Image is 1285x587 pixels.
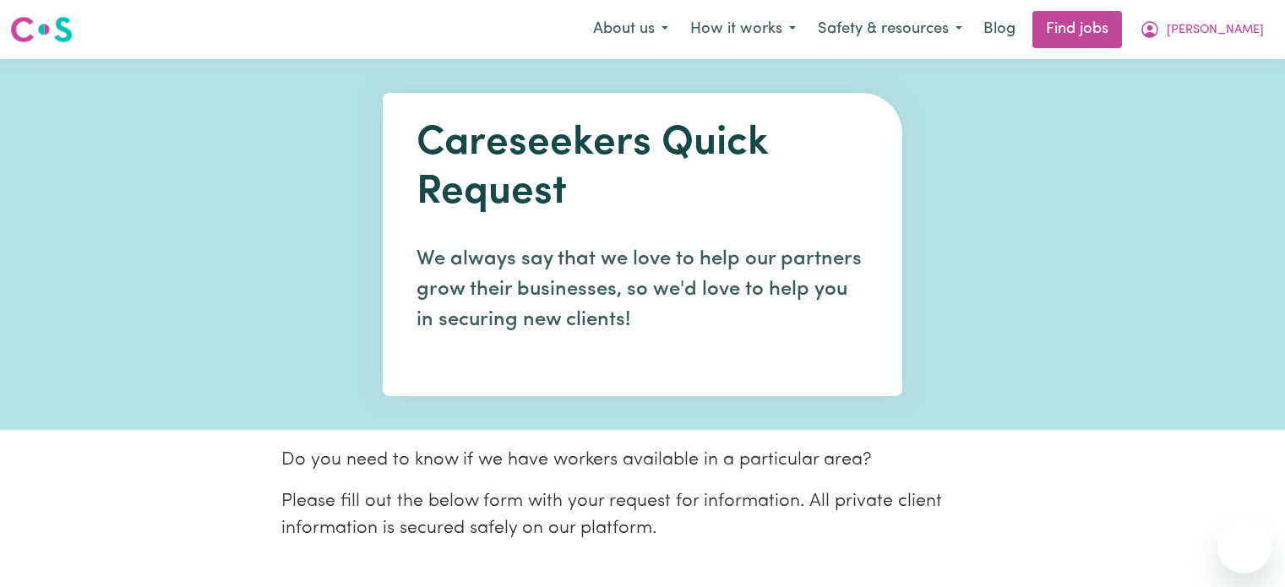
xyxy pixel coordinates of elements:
[417,244,868,335] p: We always say that we love to help our partners grow their businesses, so we'd love to help you i...
[417,120,868,217] h1: Careseekers Quick Request
[973,11,1026,48] a: Blog
[10,10,73,49] a: Careseekers logo
[281,447,1005,474] p: Do you need to know if we have workers available in a particular area?
[679,12,807,47] button: How it works
[10,14,73,45] img: Careseekers logo
[1217,519,1271,573] iframe: Button to launch messaging window
[1167,21,1264,40] span: [PERSON_NAME]
[1129,12,1275,47] button: My Account
[1032,11,1122,48] a: Find jobs
[807,12,973,47] button: Safety & resources
[281,488,1005,543] p: Please fill out the below form with your request for information. All private client information ...
[582,12,679,47] button: About us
